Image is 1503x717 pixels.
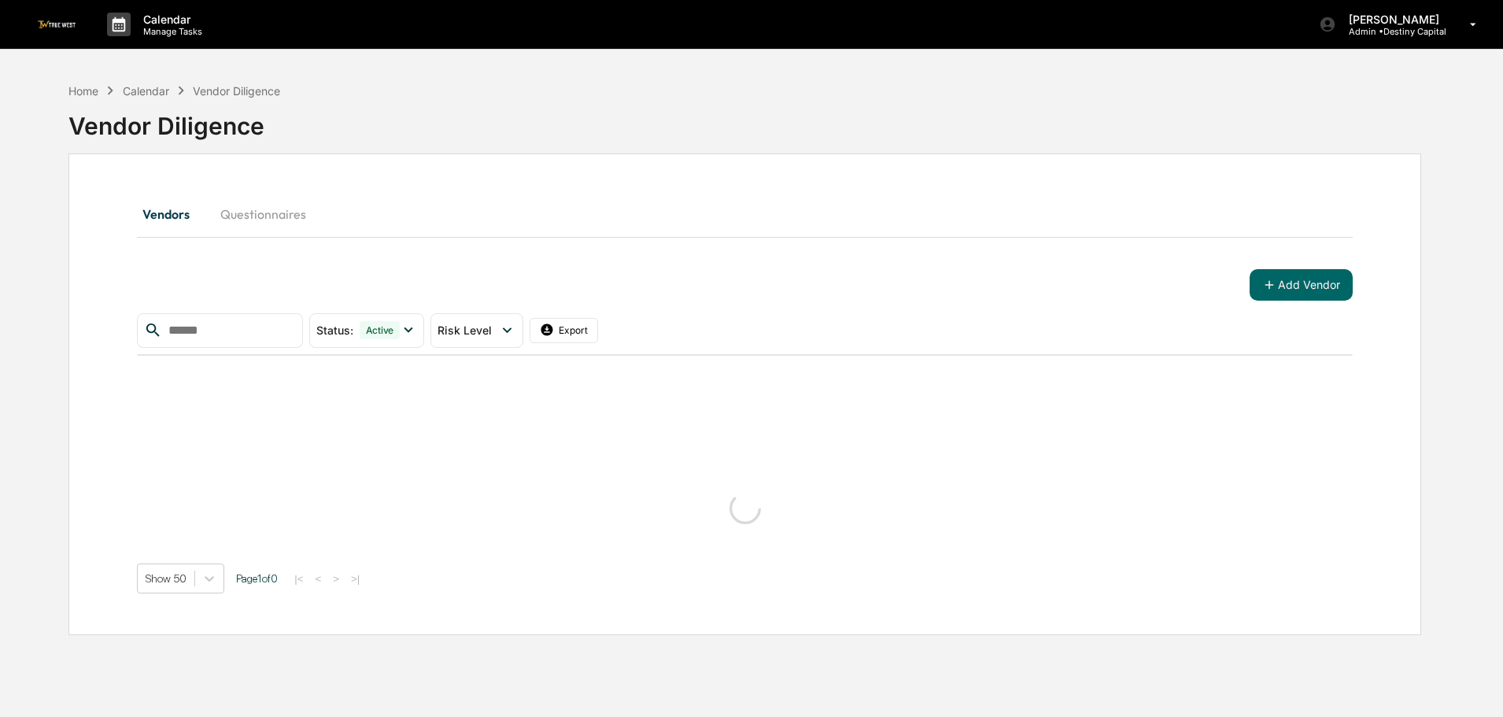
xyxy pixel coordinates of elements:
p: Manage Tasks [131,26,210,37]
button: Export [530,318,599,343]
div: Active [360,321,401,339]
span: Status : [316,323,353,337]
button: < [310,572,326,586]
button: Questionnaires [208,195,319,233]
div: Home [68,84,98,98]
button: >| [346,572,364,586]
div: Vendor Diligence [68,99,1421,140]
span: Page 1 of 0 [236,572,278,585]
p: Admin • Destiny Capital [1336,26,1447,37]
div: Calendar [123,84,169,98]
img: logo [38,20,76,28]
button: Add Vendor [1250,269,1353,301]
div: secondary tabs example [137,195,1353,233]
button: Vendors [137,195,208,233]
div: Vendor Diligence [193,84,280,98]
span: Risk Level [438,323,492,337]
button: |< [290,572,308,586]
button: > [328,572,344,586]
p: Calendar [131,13,210,26]
p: [PERSON_NAME] [1336,13,1447,26]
